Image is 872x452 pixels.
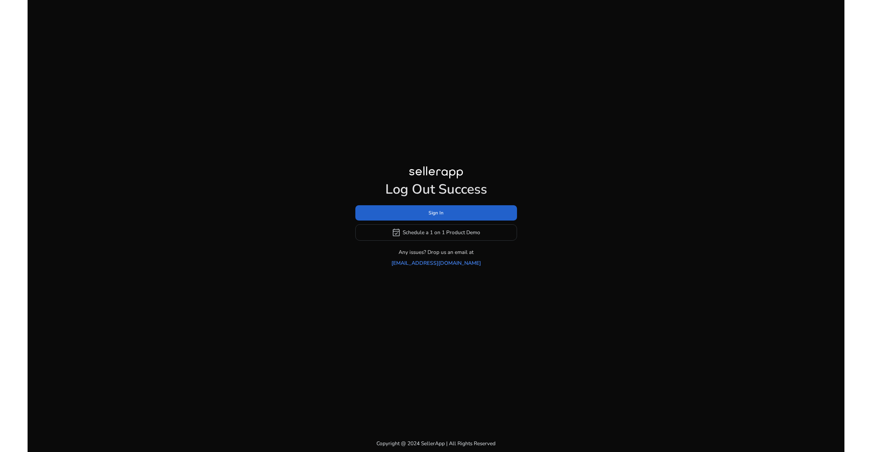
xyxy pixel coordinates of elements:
button: Sign In [355,205,517,221]
button: event_availableSchedule a 1 on 1 Product Demo [355,224,517,241]
a: [EMAIL_ADDRESS][DOMAIN_NAME] [391,259,481,267]
p: Any issues? Drop us an email at [399,248,473,256]
span: Sign In [429,209,443,216]
h1: Log Out Success [355,181,517,198]
span: event_available [392,228,401,237]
